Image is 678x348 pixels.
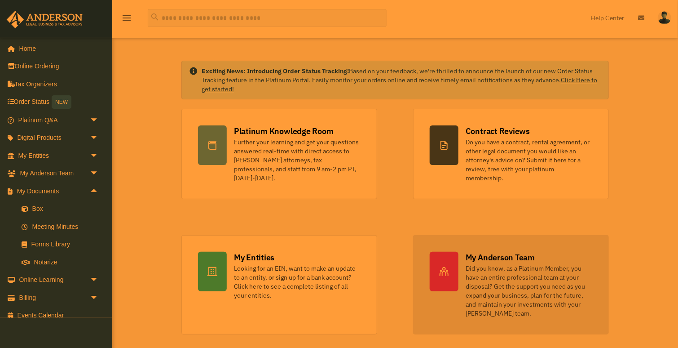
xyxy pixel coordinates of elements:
[6,40,108,58] a: Home
[6,271,112,289] a: Online Learningarrow_drop_down
[150,12,160,22] i: search
[90,165,108,183] span: arrow_drop_down
[413,109,609,199] a: Contract Reviews Do you have a contract, rental agreement, or other legal document you would like...
[234,252,274,263] div: My Entities
[6,93,112,112] a: Order StatusNEW
[202,67,601,94] div: Based on your feedback, we're thrilled to announce the launch of our new Order Status Tracking fe...
[6,147,112,165] a: My Entitiesarrow_drop_down
[6,289,112,307] a: Billingarrow_drop_down
[202,67,349,75] strong: Exciting News: Introducing Order Status Tracking!
[234,264,361,300] div: Looking for an EIN, want to make an update to an entity, or sign up for a bank account? Click her...
[6,111,112,129] a: Platinum Q&Aarrow_drop_down
[90,182,108,201] span: arrow_drop_up
[181,109,377,199] a: Platinum Knowledge Room Further your learning and get your questions answered real-time with dire...
[13,253,112,271] a: Notarize
[6,58,112,76] a: Online Ordering
[6,75,112,93] a: Tax Organizers
[6,129,112,147] a: Digital Productsarrow_drop_down
[181,235,377,335] a: My Entities Looking for an EIN, want to make an update to an entity, or sign up for a bank accoun...
[13,218,112,236] a: Meeting Minutes
[413,235,609,335] a: My Anderson Team Did you know, as a Platinum Member, you have an entire professional team at your...
[234,138,361,183] div: Further your learning and get your questions answered real-time with direct access to [PERSON_NAM...
[466,125,530,137] div: Contract Reviews
[121,16,132,23] a: menu
[90,271,108,290] span: arrow_drop_down
[658,11,671,24] img: User Pic
[13,236,112,254] a: Forms Library
[4,11,85,28] img: Anderson Advisors Platinum Portal
[234,125,334,137] div: Platinum Knowledge Room
[6,307,112,325] a: Events Calendar
[466,264,592,318] div: Did you know, as a Platinum Member, you have an entire professional team at your disposal? Get th...
[202,76,597,93] a: Click Here to get started!
[6,165,112,183] a: My Anderson Teamarrow_drop_down
[121,13,132,23] i: menu
[6,182,112,200] a: My Documentsarrow_drop_up
[52,95,71,109] div: NEW
[90,129,108,147] span: arrow_drop_down
[466,138,592,183] div: Do you have a contract, rental agreement, or other legal document you would like an attorney's ad...
[466,252,535,263] div: My Anderson Team
[13,200,112,218] a: Box
[90,289,108,307] span: arrow_drop_down
[90,111,108,129] span: arrow_drop_down
[90,147,108,165] span: arrow_drop_down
